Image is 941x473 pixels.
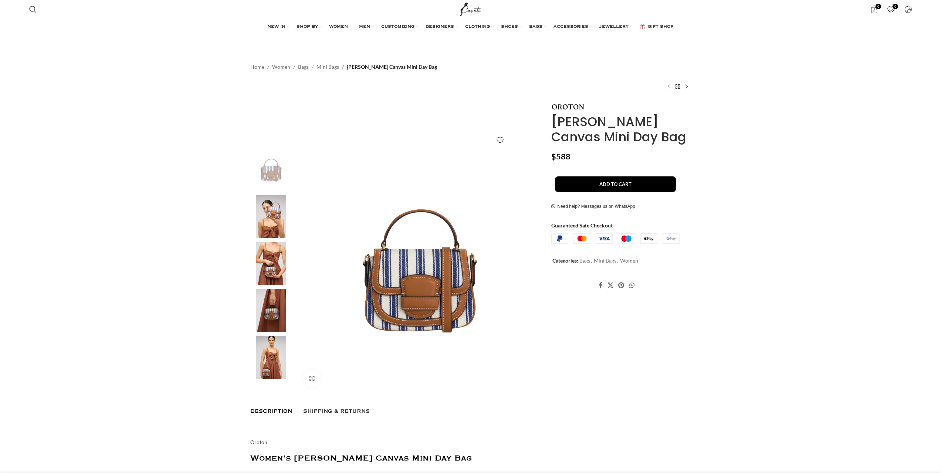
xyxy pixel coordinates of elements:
[599,20,632,34] a: JEWELLERY
[529,24,542,30] span: BAGS
[250,63,264,71] a: Home
[426,24,454,30] span: DESIGNERS
[599,24,629,30] span: JEWELLERY
[272,63,290,71] a: Women
[329,20,352,34] a: WOMEN
[381,24,414,30] span: CUSTOMIZING
[501,24,518,30] span: SHOES
[359,24,370,30] span: MEN
[458,6,483,12] a: Site logo
[617,257,618,265] span: ,
[248,195,294,239] img: Oroton bag
[267,24,285,30] span: NEW IN
[596,280,605,291] a: Facebook social link
[664,82,673,91] a: Previous product
[529,20,546,34] a: BAGS
[465,20,494,34] a: CLOTHING
[551,222,613,229] strong: Guaranteed Safe Checkout
[250,439,267,445] a: Oroton
[303,408,370,414] span: Shipping & Returns
[248,336,294,379] img: Oroton Carter Canvas Mini Day Bag
[317,63,339,71] a: Mini Bags
[298,63,309,71] a: Bags
[627,280,637,291] a: WhatsApp social link
[682,82,691,91] a: Next product
[591,257,592,265] span: ,
[552,257,578,264] span: Categories:
[883,2,898,17] a: 0
[26,20,916,34] div: Main navigation
[426,20,458,34] a: DESIGNERS
[248,242,294,285] img: Oroton bags
[347,63,437,71] span: [PERSON_NAME] Canvas Mini Day Bag
[616,280,627,291] a: Pinterest social link
[551,152,556,161] span: $
[551,152,571,161] bdi: 588
[297,148,542,393] img: Oroton-Carter-Canvas-Mini-Day-Bag27954_nobg
[648,24,674,30] span: GIFT SHOP
[250,63,437,71] nav: Breadcrumb
[883,2,898,17] div: My Wishlist
[876,4,881,9] span: 0
[250,456,472,461] strong: Women’s [PERSON_NAME] Canvas Mini Day Bag
[297,20,322,34] a: SHOP BY
[465,24,490,30] span: CLOTHING
[554,24,588,30] span: ACCESSORIES
[250,408,292,414] span: Description
[893,4,898,9] span: 0
[248,148,294,192] img: Carter Canvas Mini Day Bag
[551,204,635,210] a: Need help? Messages us on WhatsApp
[551,114,691,145] h1: [PERSON_NAME] Canvas Mini Day Bag
[26,2,40,17] a: Search
[359,20,374,34] a: MEN
[297,24,318,30] span: SHOP BY
[594,257,616,264] a: Mini Bags
[555,176,676,192] button: Add to cart
[551,104,585,109] img: Oroton
[866,2,881,17] a: 0
[267,20,289,34] a: NEW IN
[329,24,348,30] span: WOMEN
[640,20,674,34] a: GIFT SHOP
[605,280,616,291] a: X social link
[248,289,294,332] img: Oroton Mini Bags
[640,24,645,29] img: GiftBag
[501,20,522,34] a: SHOES
[551,233,680,244] img: guaranteed-safe-checkout-bordered.j
[554,20,592,34] a: ACCESSORIES
[381,20,418,34] a: CUSTOMIZING
[579,257,590,264] a: Bags
[620,257,638,264] a: Women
